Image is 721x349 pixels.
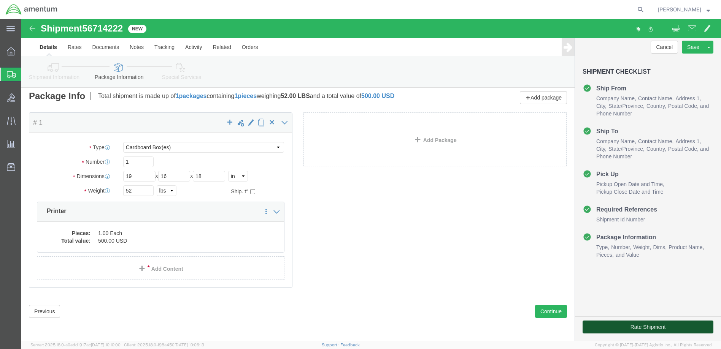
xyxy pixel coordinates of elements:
span: Richard Varela [658,5,701,14]
img: logo [5,4,58,15]
span: Client: 2025.18.0-198a450 [124,343,204,347]
span: [DATE] 10:10:00 [91,343,121,347]
a: Support [322,343,341,347]
a: Feedback [340,343,360,347]
span: Server: 2025.18.0-a0edd1917ac [30,343,121,347]
span: Copyright © [DATE]-[DATE] Agistix Inc., All Rights Reserved [595,342,712,348]
button: [PERSON_NAME] [657,5,710,14]
iframe: FS Legacy Container [21,19,721,341]
span: [DATE] 10:06:13 [175,343,204,347]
